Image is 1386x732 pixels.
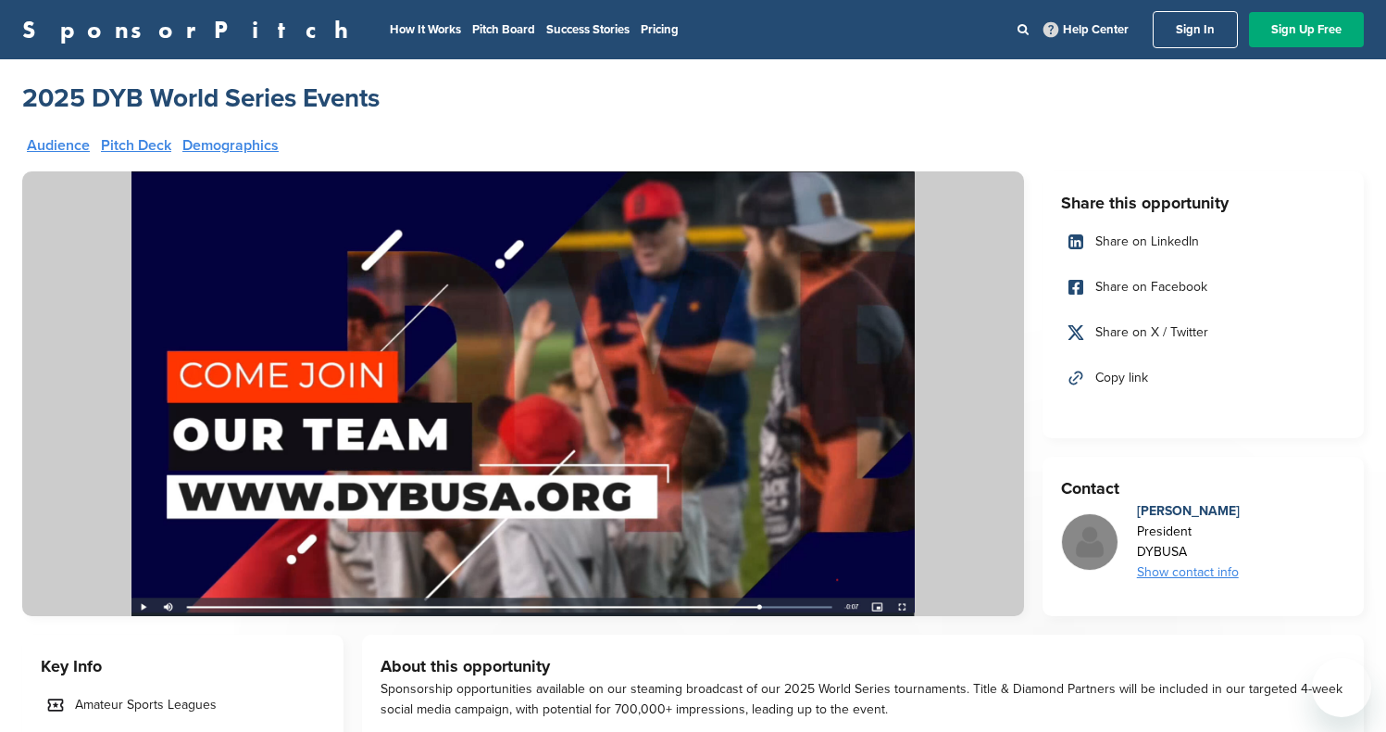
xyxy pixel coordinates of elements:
[1137,522,1240,542] div: President
[1061,475,1345,501] h3: Contact
[472,22,535,37] a: Pitch Board
[1061,222,1345,261] a: Share on LinkedIn
[1153,11,1238,48] a: Sign In
[1312,658,1371,717] iframe: Button to launch messaging window
[1095,232,1199,252] span: Share on LinkedIn
[182,138,279,153] a: Demographics
[1095,277,1207,297] span: Share on Facebook
[22,18,360,42] a: SponsorPitch
[22,171,1024,616] img: Sponsorpitch &
[1061,313,1345,352] a: Share on X / Twitter
[1249,12,1364,47] a: Sign Up Free
[41,653,325,679] h3: Key Info
[546,22,630,37] a: Success Stories
[1095,322,1208,343] span: Share on X / Twitter
[1040,19,1132,41] a: Help Center
[1137,542,1240,562] div: DYBUSA
[27,138,90,153] a: Audience
[1061,268,1345,307] a: Share on Facebook
[381,653,1345,679] h3: About this opportunity
[390,22,461,37] a: How It Works
[1061,190,1345,216] h3: Share this opportunity
[1137,501,1240,522] div: [PERSON_NAME]
[22,82,380,115] a: 2025 DYB World Series Events
[1137,562,1240,583] div: Show contact info
[1095,368,1148,388] span: Copy link
[641,22,679,37] a: Pricing
[1061,359,1345,398] a: Copy link
[1062,514,1118,570] img: Missing
[101,138,171,153] a: Pitch Deck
